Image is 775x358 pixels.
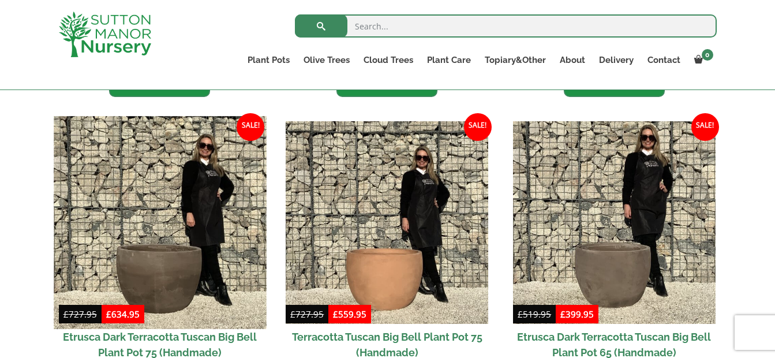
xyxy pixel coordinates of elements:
a: Cloud Trees [357,52,420,68]
input: Search... [295,14,717,38]
span: £ [106,308,111,320]
span: £ [63,308,69,320]
bdi: 399.95 [560,308,594,320]
span: Sale! [237,113,264,141]
img: Terracotta Tuscan Big Bell Plant Pot 75 (Handmade) [286,121,488,324]
a: Topiary&Other [478,52,553,68]
bdi: 727.95 [63,308,97,320]
bdi: 559.95 [333,308,366,320]
a: About [553,52,592,68]
a: Plant Pots [241,52,297,68]
a: Plant Care [420,52,478,68]
span: Sale! [691,113,719,141]
bdi: 727.95 [290,308,324,320]
img: logo [59,12,151,57]
span: £ [518,308,523,320]
span: £ [560,308,566,320]
span: Sale! [464,113,492,141]
a: Olive Trees [297,52,357,68]
span: 0 [702,49,713,61]
img: Etrusca Dark Terracotta Tuscan Big Bell Plant Pot 75 (Handmade) [54,116,266,329]
a: Delivery [592,52,641,68]
img: Etrusca Dark Terracotta Tuscan Big Bell Plant Pot 65 (Handmade) [513,121,716,324]
span: £ [333,308,338,320]
bdi: 519.95 [518,308,551,320]
span: £ [290,308,295,320]
a: Contact [641,52,687,68]
bdi: 634.95 [106,308,140,320]
a: 0 [687,52,717,68]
